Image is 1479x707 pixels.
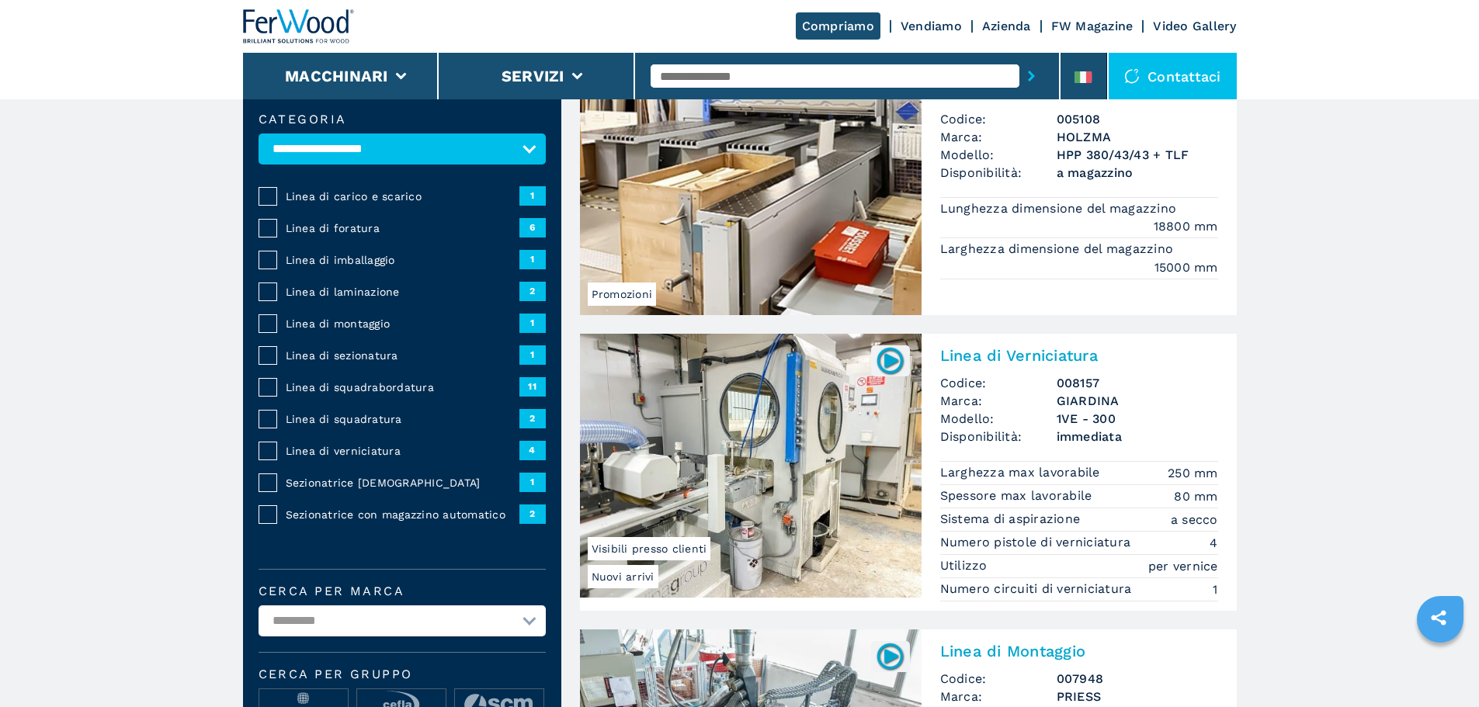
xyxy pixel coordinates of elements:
[940,642,1218,660] h2: Linea di Montaggio
[519,282,546,300] span: 2
[1168,464,1218,482] em: 250 mm
[1057,670,1218,688] h3: 007948
[796,12,880,40] a: Compriamo
[259,668,546,681] span: Cerca per Gruppo
[519,345,546,364] span: 1
[286,411,519,427] span: Linea di squadratura
[940,581,1136,598] p: Numero circuiti di verniciatura
[286,189,519,204] span: Linea di carico e scarico
[1057,146,1218,164] h3: HPP 380/43/43 + TLF
[940,374,1057,392] span: Codice:
[940,410,1057,428] span: Modello:
[519,377,546,396] span: 11
[940,670,1057,688] span: Codice:
[1213,581,1217,598] em: 1
[940,487,1096,504] p: Spessore max lavorabile
[940,110,1057,128] span: Codice:
[286,507,519,522] span: Sezionatrice con magazzino automatico
[1057,688,1218,705] h3: PRIESS
[1057,164,1218,182] span: a magazzino
[286,316,519,331] span: Linea di montaggio
[940,557,991,574] p: Utilizzo
[1124,68,1140,84] img: Contattaci
[1057,410,1218,428] h3: 1VE - 300
[580,334,1237,611] a: Linea di Verniciatura GIARDINA 1VE - 300Nuovi arriviVisibili presso clienti008157Linea di Vernici...
[243,9,355,43] img: Ferwood
[940,688,1057,705] span: Marca:
[580,51,1237,315] a: Sezionatrice con magazzino automatico HOLZMA HPP 380/43/43 + TLFPromozioni005108Sezionatrice con ...
[519,186,546,205] span: 1
[286,348,519,363] span: Linea di sezionatura
[580,334,922,598] img: Linea di Verniciatura GIARDINA 1VE - 300
[519,218,546,237] span: 6
[1154,217,1218,235] em: 18800 mm
[1171,511,1218,529] em: a secco
[1057,128,1218,146] h3: HOLZMA
[901,19,962,33] a: Vendiamo
[588,565,658,588] span: Nuovi arrivi
[875,641,905,671] img: 007948
[286,220,519,236] span: Linea di foratura
[519,250,546,269] span: 1
[580,51,922,315] img: Sezionatrice con magazzino automatico HOLZMA HPP 380/43/43 + TLF
[519,504,546,523] span: 2
[940,241,1178,258] p: Larghezza dimensione del magazzino
[940,164,1057,182] span: Disponibilità:
[286,284,519,300] span: Linea di laminazione
[940,428,1057,445] span: Disponibilità:
[982,19,1031,33] a: Azienda
[1057,374,1218,392] h3: 008157
[519,314,546,332] span: 1
[940,128,1057,146] span: Marca:
[286,252,519,268] span: Linea di imballaggio
[940,392,1057,410] span: Marca:
[588,282,657,306] span: Promozioni
[1057,392,1218,410] h3: GIARDINA
[502,67,564,85] button: Servizi
[940,511,1085,528] p: Sistema di aspirazione
[588,537,711,560] span: Visibili presso clienti
[940,146,1057,164] span: Modello:
[1057,428,1218,445] span: immediata
[1210,534,1217,552] em: 4
[519,473,546,491] span: 1
[1057,110,1218,128] h3: 005108
[1413,637,1467,695] iframe: Chat
[940,200,1181,217] p: Lunghezza dimensione del magazzino
[259,113,546,126] label: Categoria
[519,441,546,459] span: 4
[1419,598,1458,637] a: sharethis
[286,443,519,459] span: Linea di verniciatura
[1109,53,1237,99] div: Contattaci
[285,67,388,85] button: Macchinari
[940,534,1135,551] p: Numero pistole di verniciatura
[1148,557,1218,575] em: per vernice
[1019,58,1043,94] button: submit-button
[259,585,546,598] label: Cerca per marca
[1154,258,1218,276] em: 15000 mm
[286,475,519,490] span: Sezionatrice [DEMOGRAPHIC_DATA]
[519,409,546,428] span: 2
[875,345,905,376] img: 008157
[286,379,519,395] span: Linea di squadrabordatura
[1051,19,1134,33] a: FW Magazine
[940,464,1104,481] p: Larghezza max lavorabile
[940,346,1218,365] h2: Linea di Verniciatura
[1174,487,1217,505] em: 80 mm
[1153,19,1236,33] a: Video Gallery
